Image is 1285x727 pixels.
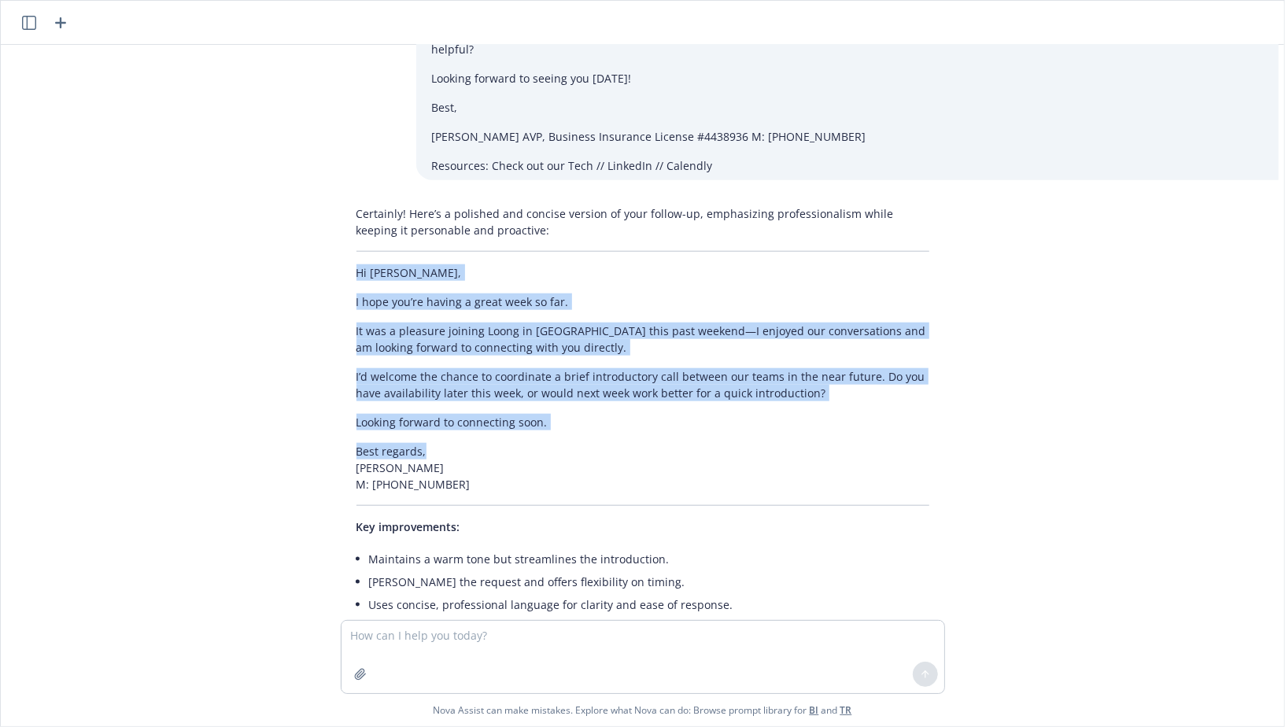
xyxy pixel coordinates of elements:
[356,519,460,534] span: Key improvements:
[432,128,1264,145] p: [PERSON_NAME] AVP, Business Insurance License #4438936 M: [PHONE_NUMBER]
[432,99,1264,116] p: Best,
[356,323,929,356] p: It was a pleasure joining Loong in [GEOGRAPHIC_DATA] this past weekend—I enjoyed our conversation...
[369,548,929,570] li: Maintains a warm tone but streamlines the introduction.
[432,70,1264,87] p: Looking forward to seeing you [DATE]!
[369,593,929,616] li: Uses concise, professional language for clarity and ease of response.
[356,414,929,430] p: Looking forward to connecting soon.
[369,570,929,593] li: [PERSON_NAME] the request and offers flexibility on timing.
[7,694,1278,726] span: Nova Assist can make mistakes. Explore what Nova can do: Browse prompt library for and
[356,205,929,238] p: Certainly! Here’s a polished and concise version of your follow-up, emphasizing professionalism w...
[840,703,852,717] a: TR
[810,703,819,717] a: BI
[356,293,929,310] p: I hope you’re having a great week so far.
[356,443,929,493] p: Best regards, [PERSON_NAME] M: [PHONE_NUMBER]
[356,264,929,281] p: Hi [PERSON_NAME],
[432,157,1264,174] p: Resources: Check out our Tech // LinkedIn // Calendly
[356,368,929,401] p: I’d welcome the chance to coordinate a brief introductory call between our teams in the near futu...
